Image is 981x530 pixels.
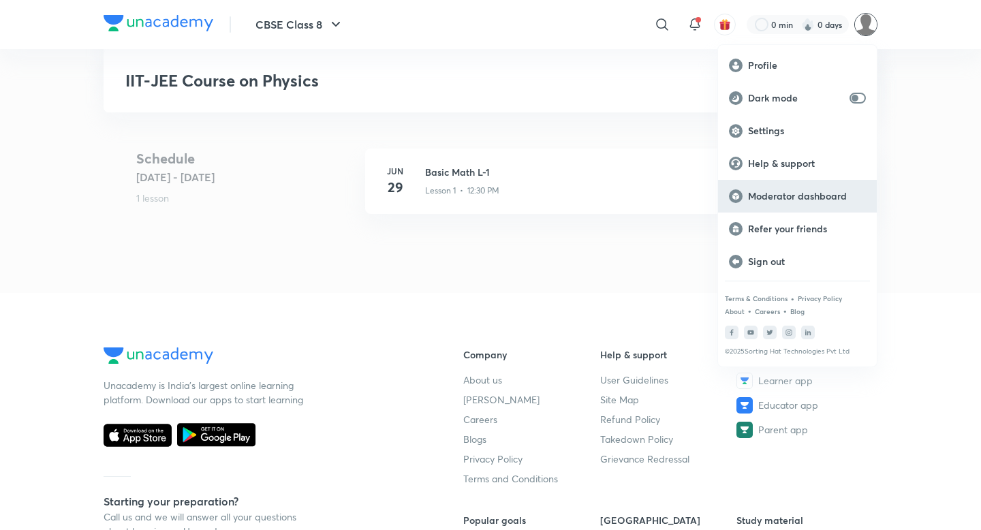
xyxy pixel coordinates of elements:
[755,307,780,315] a: Careers
[748,125,866,137] p: Settings
[783,305,788,317] div: •
[748,255,866,268] p: Sign out
[748,92,844,104] p: Dark mode
[748,157,866,170] p: Help & support
[718,114,877,147] a: Settings
[718,49,877,82] a: Profile
[790,292,795,305] div: •
[725,307,745,315] a: About
[748,223,866,235] p: Refer your friends
[790,307,805,315] a: Blog
[748,190,866,202] p: Moderator dashboard
[718,147,877,180] a: Help & support
[718,180,877,213] a: Moderator dashboard
[798,294,842,302] a: Privacy Policy
[747,305,752,317] div: •
[718,213,877,245] a: Refer your friends
[725,347,870,356] p: © 2025 Sorting Hat Technologies Pvt Ltd
[725,294,788,302] a: Terms & Conditions
[748,59,866,72] p: Profile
